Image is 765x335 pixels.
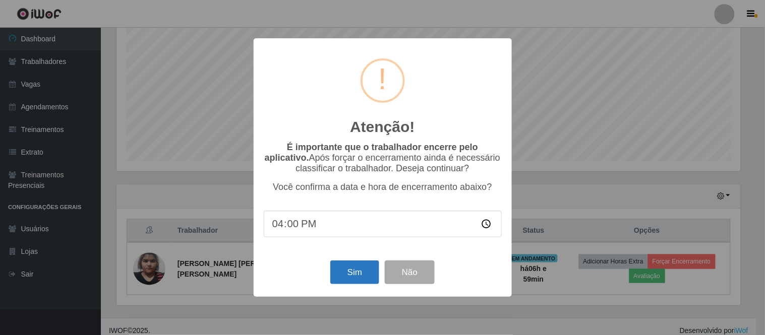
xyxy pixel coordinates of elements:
button: Sim [330,260,379,284]
p: Você confirma a data e hora de encerramento abaixo? [264,182,502,192]
button: Não [385,260,435,284]
b: É importante que o trabalhador encerre pelo aplicativo. [265,142,478,163]
p: Após forçar o encerramento ainda é necessário classificar o trabalhador. Deseja continuar? [264,142,502,174]
h2: Atenção! [350,118,415,136]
